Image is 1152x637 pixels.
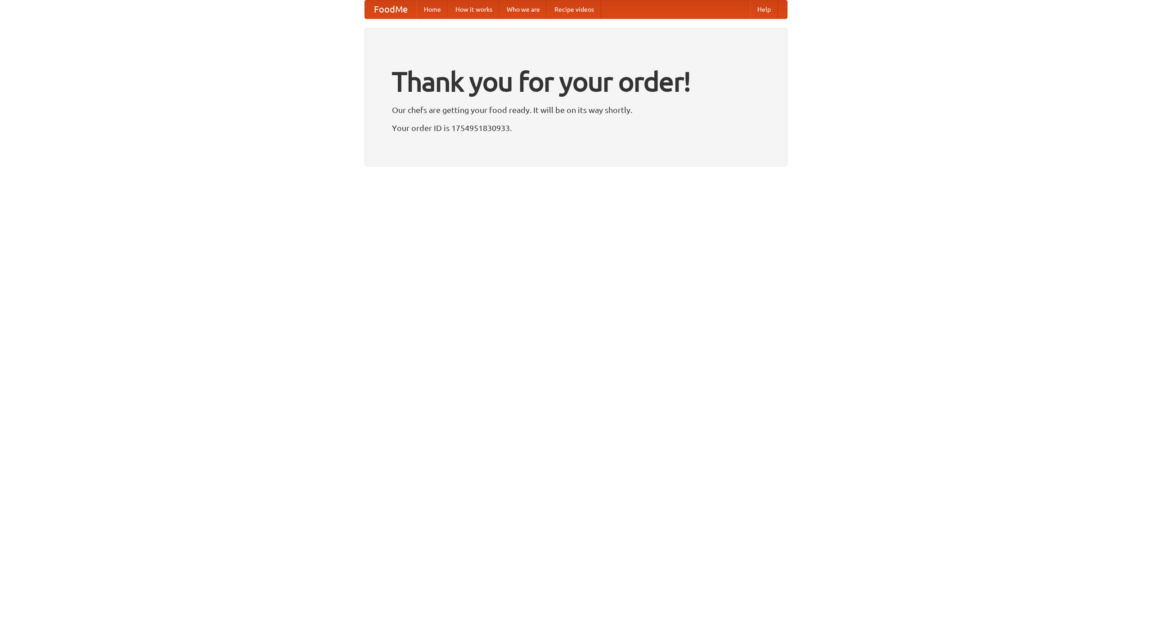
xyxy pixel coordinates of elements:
h1: Thank you for your order! [392,60,760,103]
p: Your order ID is 1754951830933. [392,121,760,135]
a: FoodMe [365,0,417,18]
a: How it works [448,0,499,18]
a: Who we are [499,0,547,18]
a: Recipe videos [547,0,601,18]
a: Home [417,0,448,18]
p: Our chefs are getting your food ready. It will be on its way shortly. [392,103,760,117]
a: Help [750,0,778,18]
